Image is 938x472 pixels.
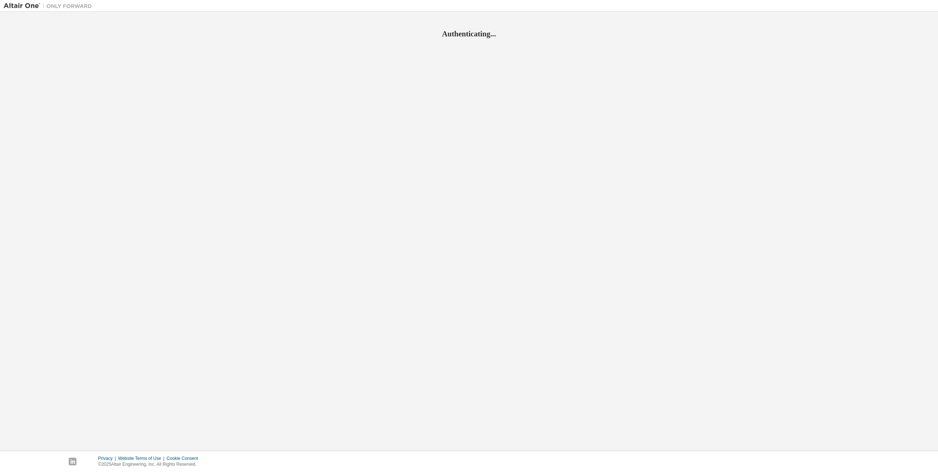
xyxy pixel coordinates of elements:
div: Privacy [98,455,118,461]
img: Altair One [4,2,96,10]
h2: Authenticating... [4,29,934,39]
img: linkedin.svg [69,458,76,465]
div: Cookie Consent [167,455,202,461]
p: © 2025 Altair Engineering, Inc. All Rights Reserved. [98,461,203,468]
div: Website Terms of Use [118,455,167,461]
